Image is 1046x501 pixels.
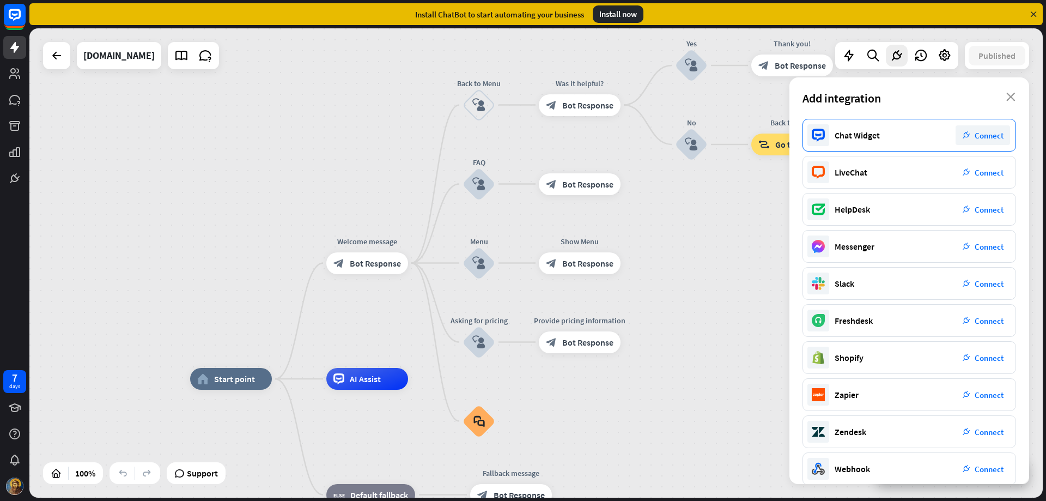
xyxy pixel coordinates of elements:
span: Connect [975,316,1004,326]
i: block_user_input [685,59,698,72]
div: Thank you! [743,38,841,49]
i: block_faq [473,415,485,427]
i: block_user_input [685,138,698,151]
div: Back to Menu [743,117,841,128]
div: Freshdesk [835,315,873,326]
i: block_bot_response [546,100,557,111]
i: home_2 [197,373,209,384]
i: block_bot_response [758,60,769,71]
i: plug_integration [963,465,970,473]
i: plug_integration [963,354,970,361]
span: AI Assist [350,373,381,384]
div: Shopify [835,352,863,363]
span: Support [187,464,218,482]
span: Bot Response [775,60,826,71]
span: Connect [975,167,1004,178]
div: 7 [12,373,17,383]
button: Open LiveChat chat widget [9,4,41,37]
i: plug_integration [963,206,970,213]
span: Bot Response [562,337,613,348]
span: Bot Response [350,258,401,269]
div: FAQ [446,157,512,168]
i: block_bot_response [546,258,557,269]
div: Messenger [835,241,874,252]
div: Zendesk [835,426,866,437]
div: Install now [593,5,643,23]
i: block_user_input [472,336,485,349]
div: Slack [835,278,854,289]
span: Connect [975,204,1004,215]
i: block_user_input [472,178,485,191]
i: close [1006,93,1015,101]
div: Asking for pricing [446,315,512,326]
span: Bot Response [494,490,545,500]
span: Connect [975,464,1004,474]
div: Show Menu [531,236,629,247]
div: No [659,117,724,128]
i: block_bot_response [546,337,557,348]
div: magisterium.com [83,42,155,69]
i: block_bot_response [477,490,488,500]
i: plug_integration [963,131,970,139]
div: Was it helpful? [531,78,629,89]
span: Connect [975,242,1004,252]
span: Connect [975,279,1004,289]
i: plug_integration [963,243,970,250]
span: Go to step [775,139,813,150]
div: days [9,383,20,390]
span: Bot Response [562,179,613,190]
div: Welcome message [318,236,416,247]
span: Start point [214,373,255,384]
div: HelpDesk [835,204,870,215]
i: block_bot_response [333,258,344,269]
div: Zapier [835,389,859,400]
span: Connect [975,427,1004,437]
span: Connect [975,353,1004,363]
i: block_fallback [333,490,345,500]
i: block_bot_response [546,179,557,190]
span: Default fallback [350,490,408,500]
div: 100% [72,464,99,482]
i: plug_integration [963,391,970,399]
i: block_goto [758,139,770,150]
span: Connect [975,130,1004,141]
i: plug_integration [963,280,970,287]
div: Menu [446,236,512,247]
div: Install ChatBot to start automating your business [415,9,584,20]
div: Webhook [835,463,870,474]
span: Bot Response [562,258,613,269]
div: Fallback message [462,468,560,479]
div: Chat Widget [835,130,880,141]
span: Add integration [802,90,881,106]
i: plug_integration [963,168,970,176]
a: 7 days [3,370,26,393]
div: Yes [659,38,724,49]
div: LiveChat [835,167,867,178]
div: Back to Menu [446,78,512,89]
div: Provide pricing information [531,315,629,326]
i: block_user_input [472,257,485,270]
span: Connect [975,390,1004,400]
button: Published [969,46,1025,65]
span: Bot Response [562,100,613,111]
i: block_user_input [472,99,485,112]
i: plug_integration [963,428,970,436]
i: plug_integration [963,317,970,324]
